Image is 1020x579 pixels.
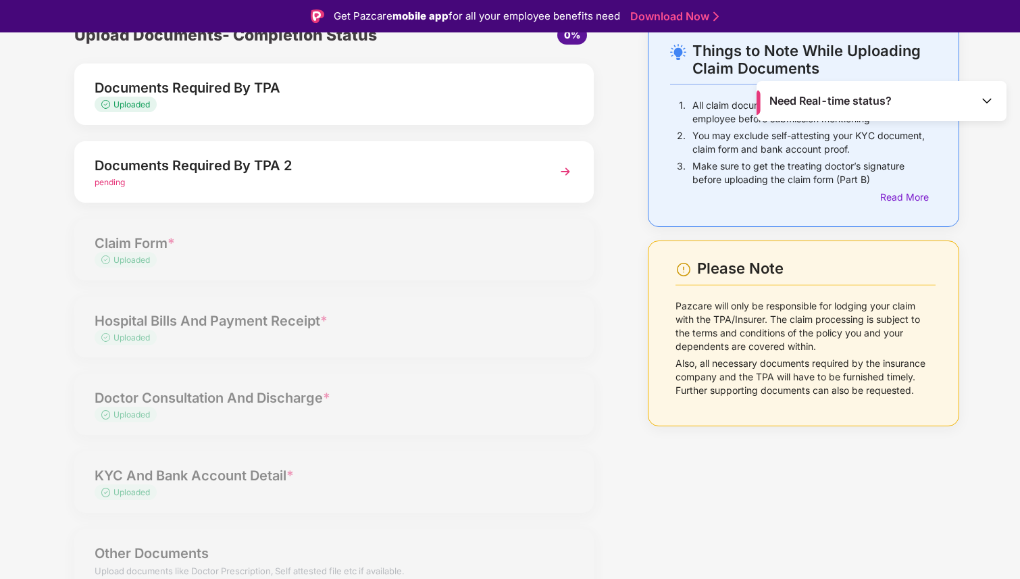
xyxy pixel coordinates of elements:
[677,159,686,186] p: 3.
[392,9,449,22] strong: mobile app
[630,9,715,24] a: Download Now
[692,99,936,126] p: All claim documents must be self-attested by the employee before submission mentioning
[675,299,936,353] p: Pazcare will only be responsible for lodging your claim with the TPA/Insurer. The claim processin...
[95,177,125,187] span: pending
[334,8,620,24] div: Get Pazcare for all your employee benefits need
[675,357,936,397] p: Also, all necessary documents required by the insurance company and the TPA will have to be furni...
[311,9,324,23] img: Logo
[697,259,936,278] div: Please Note
[74,23,420,47] div: Upload Documents- Completion Status
[880,190,936,205] div: Read More
[95,77,534,99] div: Documents Required By TPA
[677,129,686,156] p: 2.
[101,100,113,109] img: svg+xml;base64,PHN2ZyB4bWxucz0iaHR0cDovL3d3dy53My5vcmcvMjAwMC9zdmciIHdpZHRoPSIxMy4zMzMiIGhlaWdodD...
[553,159,578,184] img: svg+xml;base64,PHN2ZyBpZD0iTmV4dCIgeG1sbnM9Imh0dHA6Ly93d3cudzMub3JnLzIwMDAvc3ZnIiB3aWR0aD0iMzYiIG...
[675,261,692,278] img: svg+xml;base64,PHN2ZyBpZD0iV2FybmluZ18tXzI0eDI0IiBkYXRhLW5hbWU9Ildhcm5pbmcgLSAyNHgyNCIgeG1sbnM9Im...
[769,94,892,108] span: Need Real-time status?
[692,159,936,186] p: Make sure to get the treating doctor’s signature before uploading the claim form (Part B)
[564,29,580,41] span: 0%
[692,42,936,77] div: Things to Note While Uploading Claim Documents
[95,155,534,176] div: Documents Required By TPA 2
[713,9,719,24] img: Stroke
[980,94,994,107] img: Toggle Icon
[679,99,686,126] p: 1.
[692,129,936,156] p: You may exclude self-attesting your KYC document, claim form and bank account proof.
[113,99,150,109] span: Uploaded
[670,44,686,60] img: svg+xml;base64,PHN2ZyB4bWxucz0iaHR0cDovL3d3dy53My5vcmcvMjAwMC9zdmciIHdpZHRoPSIyNC4wOTMiIGhlaWdodD...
